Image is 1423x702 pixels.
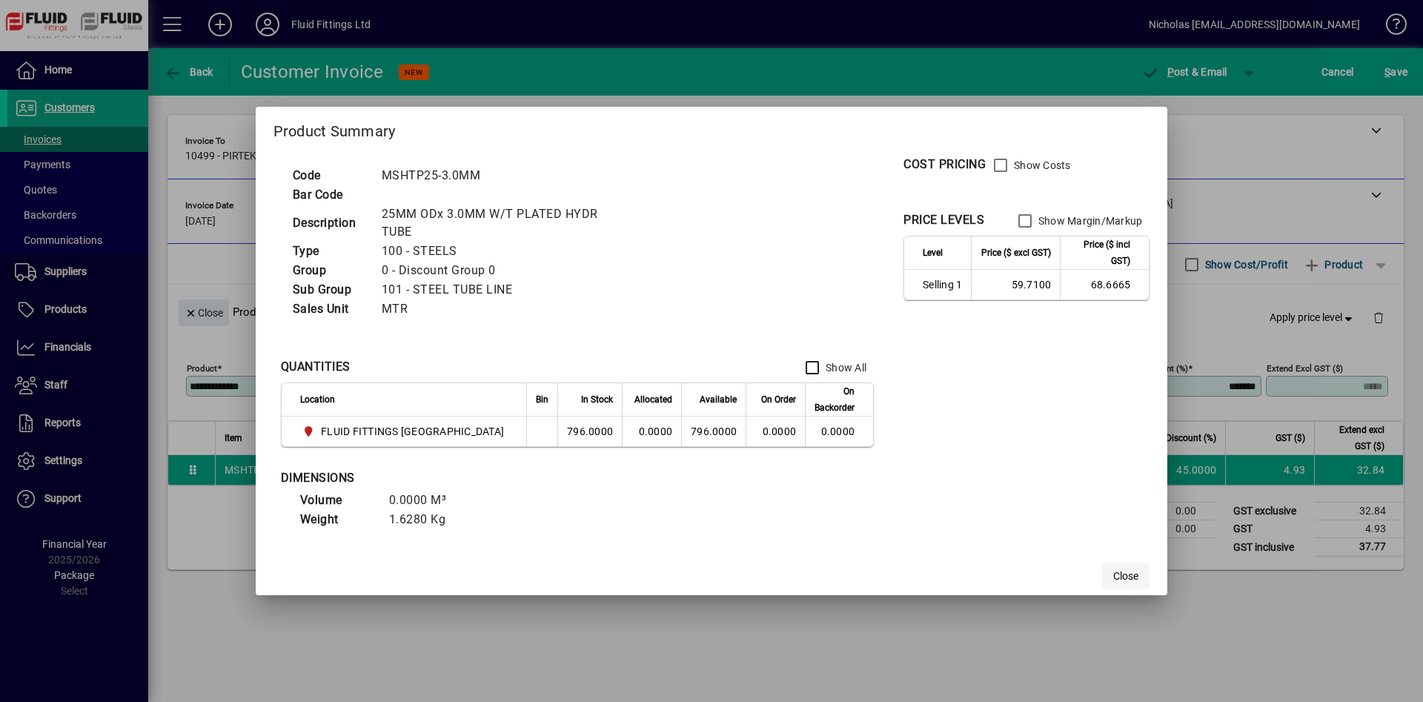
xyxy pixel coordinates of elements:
span: Bin [536,391,548,408]
td: 0.0000 [622,417,681,446]
td: 59.7100 [971,270,1060,299]
span: Allocated [634,391,672,408]
td: Volume [293,491,382,510]
span: In Stock [581,391,613,408]
td: Sales Unit [285,299,374,319]
td: 100 - STEELS [374,242,644,261]
span: On Order [761,391,796,408]
label: Show All [823,360,866,375]
div: DIMENSIONS [281,469,651,487]
span: Location [300,391,335,408]
td: 1.6280 Kg [382,510,471,529]
td: 796.0000 [557,417,622,446]
td: Weight [293,510,382,529]
td: 25MM ODx 3.0MM W/T PLATED HYDR TUBE [374,205,644,242]
span: FLUID FITTINGS [GEOGRAPHIC_DATA] [321,424,504,439]
button: Close [1102,563,1150,589]
td: 0.0000 M³ [382,491,471,510]
span: Price ($ incl GST) [1069,236,1130,269]
div: PRICE LEVELS [903,211,984,229]
td: 796.0000 [681,417,746,446]
span: Selling 1 [923,277,962,292]
span: On Backorder [815,383,855,416]
span: Price ($ excl GST) [981,245,1051,261]
span: Available [700,391,737,408]
td: 68.6665 [1060,270,1149,299]
td: MSHTP25-3.0MM [374,166,644,185]
td: Description [285,205,374,242]
label: Show Margin/Markup [1035,213,1143,228]
td: MTR [374,299,644,319]
span: 0.0000 [763,425,797,437]
td: Type [285,242,374,261]
span: FLUID FITTINGS CHRISTCHURCH [300,423,511,440]
h2: Product Summary [256,107,1168,150]
div: COST PRICING [903,156,986,173]
div: QUANTITIES [281,358,351,376]
td: 0 - Discount Group 0 [374,261,644,280]
td: Group [285,261,374,280]
td: 101 - STEEL TUBE LINE [374,280,644,299]
td: Code [285,166,374,185]
span: Close [1113,569,1138,584]
td: Sub Group [285,280,374,299]
td: Bar Code [285,185,374,205]
td: 0.0000 [805,417,873,446]
label: Show Costs [1011,158,1071,173]
span: Level [923,245,943,261]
